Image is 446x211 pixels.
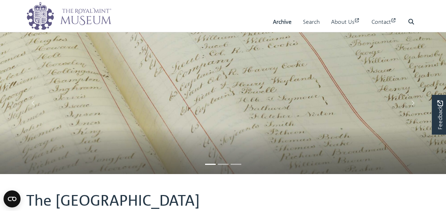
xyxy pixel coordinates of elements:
a: Contact [371,12,397,32]
button: Open CMP widget [4,190,21,207]
img: logo_wide.png [26,2,111,30]
a: Search [303,12,320,32]
a: Move to next slideshow image [379,32,446,174]
a: About Us [331,12,360,32]
a: Archive [273,12,292,32]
